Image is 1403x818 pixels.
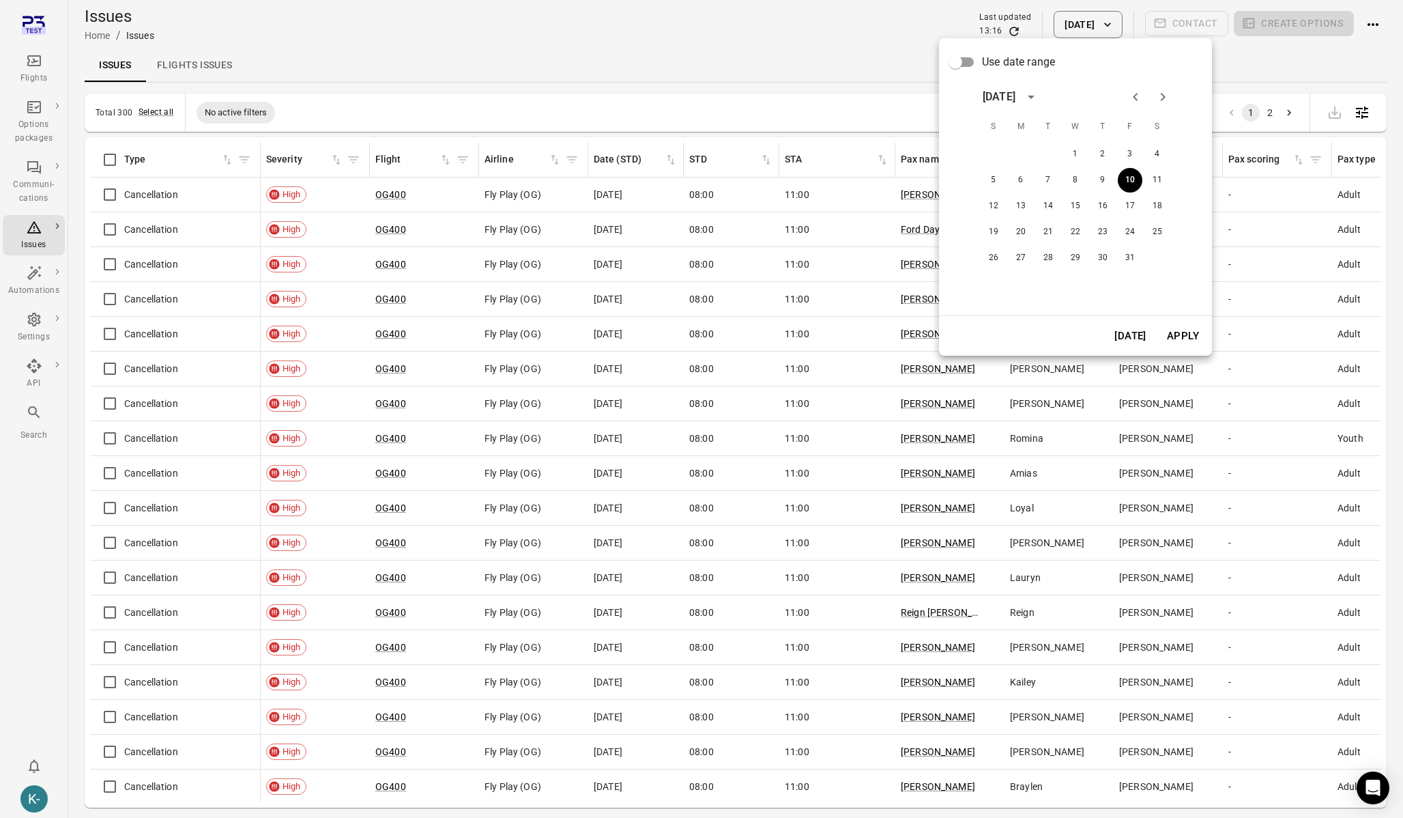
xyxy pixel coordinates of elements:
[1118,113,1142,141] span: Friday
[1036,220,1060,244] button: 21
[1009,220,1033,244] button: 20
[1145,113,1170,141] span: Saturday
[1145,168,1170,193] button: 11
[1118,220,1142,244] button: 24
[1122,83,1149,111] button: Previous month
[1090,246,1115,270] button: 30
[981,246,1006,270] button: 26
[1036,113,1060,141] span: Tuesday
[1009,194,1033,218] button: 13
[1149,83,1176,111] button: Next month
[1090,220,1115,244] button: 23
[983,89,1015,105] div: [DATE]
[981,113,1006,141] span: Sunday
[1118,246,1142,270] button: 31
[1118,168,1142,193] button: 10
[1063,168,1088,193] button: 8
[981,194,1006,218] button: 12
[1063,113,1088,141] span: Wednesday
[1107,322,1154,350] button: [DATE]
[1063,246,1088,270] button: 29
[1063,220,1088,244] button: 22
[1009,168,1033,193] button: 6
[1118,194,1142,218] button: 17
[1145,220,1170,244] button: 25
[1118,142,1142,167] button: 3
[1063,142,1088,167] button: 1
[1090,142,1115,167] button: 2
[1357,772,1389,804] div: Open Intercom Messenger
[1009,246,1033,270] button: 27
[1145,194,1170,218] button: 18
[1036,168,1060,193] button: 7
[1159,322,1206,350] button: Apply
[1090,113,1115,141] span: Thursday
[1090,168,1115,193] button: 9
[1145,142,1170,167] button: 4
[981,220,1006,244] button: 19
[1019,85,1043,109] button: calendar view is open, switch to year view
[1009,113,1033,141] span: Monday
[1036,246,1060,270] button: 28
[1063,194,1088,218] button: 15
[981,168,1006,193] button: 5
[1036,194,1060,218] button: 14
[982,54,1055,70] span: Use date range
[1090,194,1115,218] button: 16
